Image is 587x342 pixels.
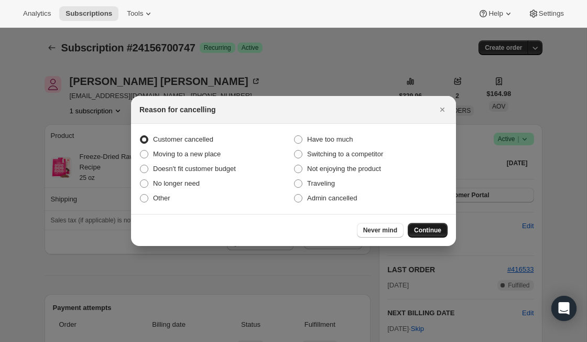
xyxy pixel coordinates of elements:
span: Analytics [23,9,51,18]
span: Customer cancelled [153,135,213,143]
div: Open Intercom Messenger [551,296,577,321]
button: Close [435,102,450,117]
button: Settings [522,6,570,21]
button: Tools [121,6,160,21]
button: Continue [408,223,448,238]
button: Help [472,6,519,21]
span: Subscriptions [66,9,112,18]
span: Switching to a competitor [307,150,383,158]
span: Continue [414,226,441,234]
span: Doesn't fit customer budget [153,165,236,173]
h2: Reason for cancelling [139,104,215,115]
span: Settings [539,9,564,18]
span: Not enjoying the product [307,165,381,173]
span: Traveling [307,179,335,187]
span: Have too much [307,135,353,143]
span: Other [153,194,170,202]
button: Never mind [357,223,404,238]
span: Never mind [363,226,397,234]
span: Admin cancelled [307,194,357,202]
span: Moving to a new place [153,150,221,158]
button: Analytics [17,6,57,21]
span: No longer need [153,179,200,187]
span: Tools [127,9,143,18]
button: Subscriptions [59,6,118,21]
span: Help [488,9,503,18]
